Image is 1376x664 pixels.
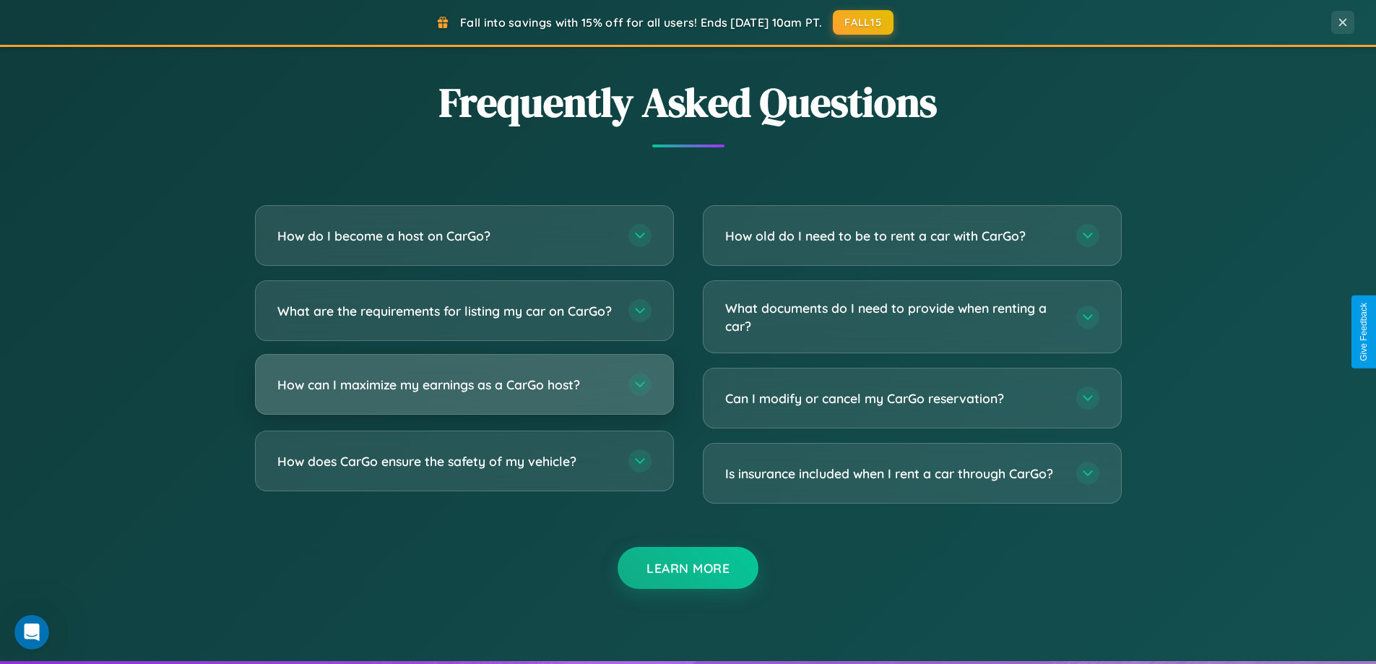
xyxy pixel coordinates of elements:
[255,74,1122,130] h2: Frequently Asked Questions
[277,302,614,320] h3: What are the requirements for listing my car on CarGo?
[833,10,893,35] button: FALL15
[725,299,1062,335] h3: What documents do I need to provide when renting a car?
[277,452,614,470] h3: How does CarGo ensure the safety of my vehicle?
[460,15,822,30] span: Fall into savings with 15% off for all users! Ends [DATE] 10am PT.
[618,547,758,589] button: Learn More
[1359,303,1369,361] div: Give Feedback
[277,376,614,394] h3: How can I maximize my earnings as a CarGo host?
[725,389,1062,408] h3: Can I modify or cancel my CarGo reservation?
[277,227,614,245] h3: How do I become a host on CarGo?
[14,615,49,650] iframe: Intercom live chat
[725,227,1062,245] h3: How old do I need to be to rent a car with CarGo?
[725,465,1062,483] h3: Is insurance included when I rent a car through CarGo?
